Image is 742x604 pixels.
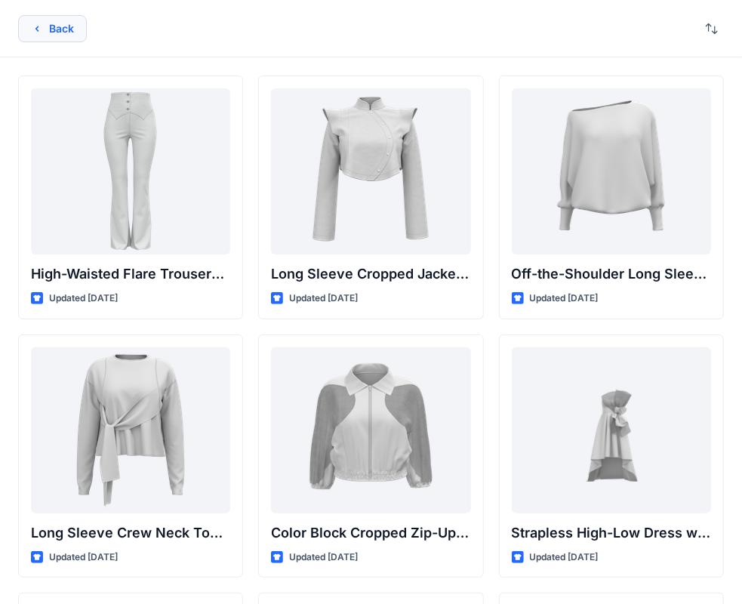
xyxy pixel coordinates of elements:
[49,291,118,307] p: Updated [DATE]
[271,522,470,544] p: Color Block Cropped Zip-Up Jacket with Sheer Sleeves
[49,550,118,565] p: Updated [DATE]
[530,550,599,565] p: Updated [DATE]
[271,347,470,513] a: Color Block Cropped Zip-Up Jacket with Sheer Sleeves
[530,291,599,307] p: Updated [DATE]
[512,263,711,285] p: Off-the-Shoulder Long Sleeve Top
[512,522,711,544] p: Strapless High-Low Dress with Side Bow Detail
[512,347,711,513] a: Strapless High-Low Dress with Side Bow Detail
[512,88,711,254] a: Off-the-Shoulder Long Sleeve Top
[289,291,358,307] p: Updated [DATE]
[18,15,87,42] button: Back
[31,347,230,513] a: Long Sleeve Crew Neck Top with Asymmetrical Tie Detail
[271,88,470,254] a: Long Sleeve Cropped Jacket with Mandarin Collar and Shoulder Detail
[271,263,470,285] p: Long Sleeve Cropped Jacket with Mandarin Collar and Shoulder Detail
[31,263,230,285] p: High-Waisted Flare Trousers with Button Detail
[289,550,358,565] p: Updated [DATE]
[31,522,230,544] p: Long Sleeve Crew Neck Top with Asymmetrical Tie Detail
[31,88,230,254] a: High-Waisted Flare Trousers with Button Detail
